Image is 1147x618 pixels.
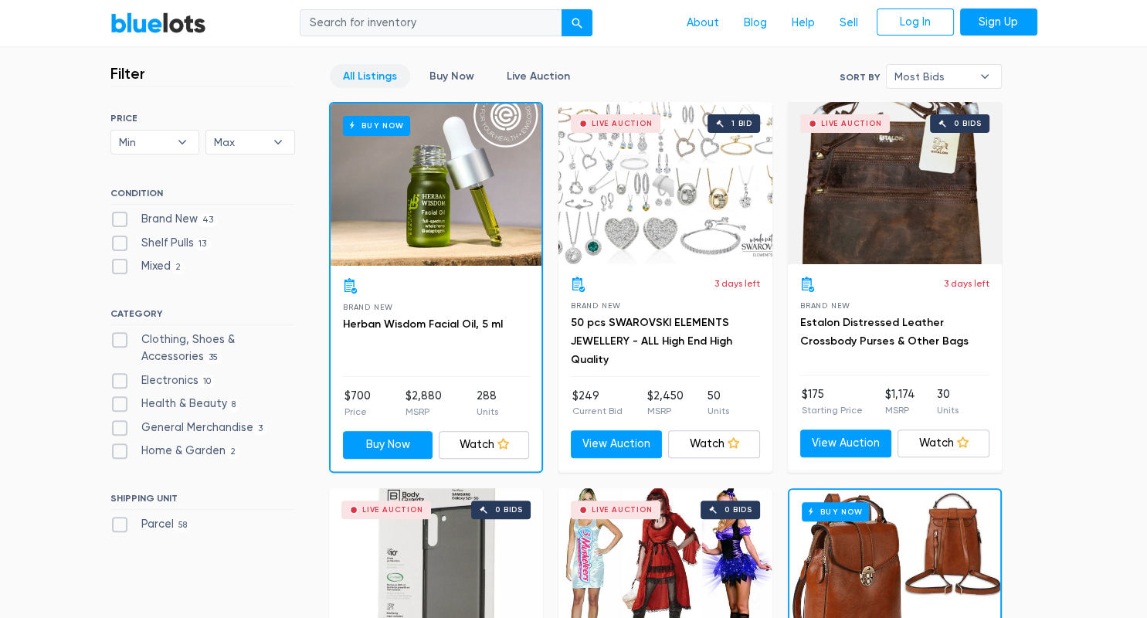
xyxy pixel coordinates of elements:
span: 35 [204,351,223,364]
a: Buy Now [343,431,433,459]
p: Starting Price [802,403,863,417]
div: Live Auction [592,506,653,514]
span: 43 [198,214,219,226]
div: 0 bids [495,506,523,514]
div: 0 bids [725,506,752,514]
b: ▾ [969,65,1001,88]
label: General Merchandise [110,419,268,436]
span: Min [119,131,170,154]
span: 10 [199,375,216,388]
b: ▾ [166,131,199,154]
div: 0 bids [954,120,982,127]
p: 3 days left [944,277,989,290]
a: 50 pcs SWAROVSKI ELEMENTS JEWELLERY - ALL High End High Quality [571,316,732,366]
a: Sell [827,8,870,38]
p: Units [708,404,729,418]
h6: CATEGORY [110,308,295,325]
a: View Auction [571,430,663,458]
label: Clothing, Shoes & Accessories [110,331,295,365]
label: Brand New [110,211,219,228]
a: Live Auction [494,64,583,88]
a: Live Auction 0 bids [788,102,1002,264]
span: 2 [226,447,241,459]
span: 13 [194,238,212,250]
a: All Listings [330,64,410,88]
p: MSRP [646,404,683,418]
a: About [674,8,731,38]
a: BlueLots [110,12,206,34]
label: Health & Beauty [110,396,241,413]
span: Max [214,131,265,154]
a: Sign Up [960,8,1037,36]
label: Parcel [110,516,192,533]
li: $1,174 [884,386,915,417]
a: Watch [898,430,989,457]
p: Current Bid [572,404,623,418]
a: Blog [731,8,779,38]
label: Home & Garden [110,443,241,460]
li: 288 [477,388,498,419]
a: Log In [877,8,954,36]
a: Help [779,8,827,38]
p: Units [937,403,959,417]
a: Buy Now [416,64,487,88]
span: Brand New [800,301,850,310]
li: $249 [572,388,623,419]
p: MSRP [406,405,442,419]
div: Live Auction [592,120,653,127]
a: Live Auction 1 bid [558,102,772,264]
a: View Auction [800,430,892,457]
p: 3 days left [714,277,760,290]
li: 30 [937,386,959,417]
h3: Filter [110,64,145,83]
div: Live Auction [821,120,882,127]
span: Brand New [571,301,621,310]
span: Brand New [343,303,393,311]
li: $175 [802,386,863,417]
label: Shelf Pulls [110,235,212,252]
li: $700 [344,388,371,419]
input: Search for inventory [300,9,562,37]
div: Live Auction [362,506,423,514]
label: Sort By [840,70,880,84]
h6: SHIPPING UNIT [110,493,295,510]
a: Watch [439,431,529,459]
b: ▾ [262,131,294,154]
span: 2 [171,262,186,274]
a: Buy Now [331,104,541,266]
label: Electronics [110,372,216,389]
p: Price [344,405,371,419]
li: 50 [708,388,729,419]
p: MSRP [884,403,915,417]
span: 8 [227,399,241,411]
h6: Buy Now [802,502,869,521]
h6: Buy Now [343,116,410,135]
span: Most Bids [894,65,972,88]
li: $2,450 [646,388,683,419]
span: 58 [174,520,192,532]
label: Mixed [110,258,186,275]
div: 1 bid [731,120,752,127]
a: Estalon Distressed Leather Crossbody Purses & Other Bags [800,316,969,348]
h6: PRICE [110,113,295,124]
a: Watch [668,430,760,458]
a: Herban Wisdom Facial Oil, 5 ml [343,317,503,331]
h6: CONDITION [110,188,295,205]
li: $2,880 [406,388,442,419]
span: 3 [253,423,268,435]
p: Units [477,405,498,419]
